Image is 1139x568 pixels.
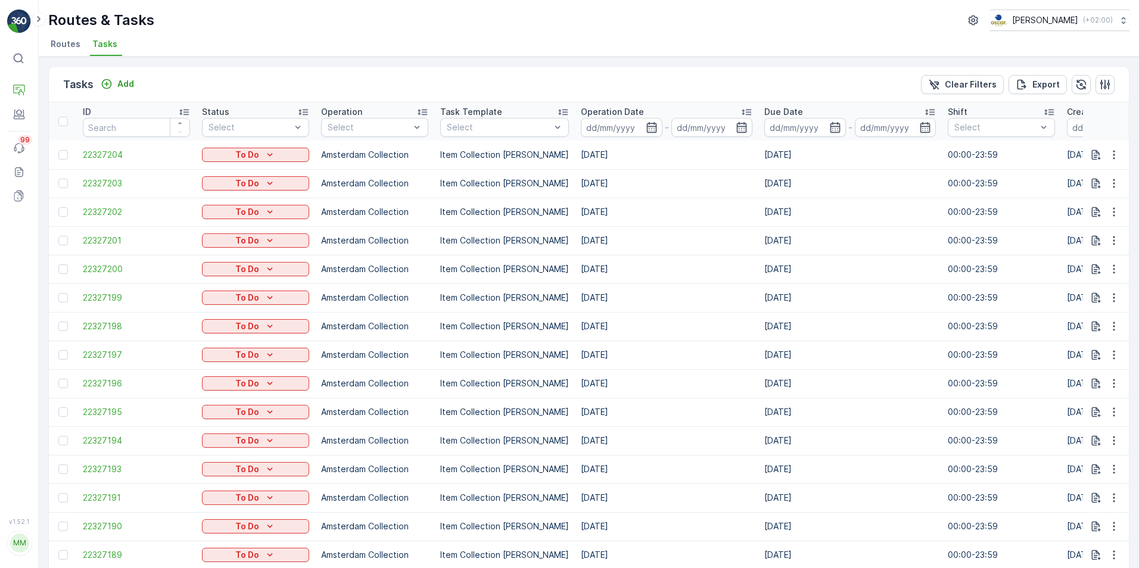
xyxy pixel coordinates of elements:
[235,206,259,218] p: To Do
[758,169,942,198] td: [DATE]
[58,379,68,388] div: Toggle Row Selected
[948,149,1055,161] p: 00:00-23:59
[948,492,1055,504] p: 00:00-23:59
[948,292,1055,304] p: 00:00-23:59
[948,320,1055,332] p: 00:00-23:59
[202,348,309,362] button: To Do
[855,118,936,137] input: dd/mm/yyyy
[58,236,68,245] div: Toggle Row Selected
[921,75,1004,94] button: Clear Filters
[83,106,91,118] p: ID
[321,235,428,246] p: Amsterdam Collection
[58,264,68,274] div: Toggle Row Selected
[83,463,190,475] a: 22327193
[575,341,758,369] td: [DATE]
[990,10,1129,31] button: [PERSON_NAME](+02:00)
[575,169,758,198] td: [DATE]
[671,118,753,137] input: dd/mm/yyyy
[948,435,1055,447] p: 00:00-23:59
[58,436,68,445] div: Toggle Row Selected
[83,349,190,361] a: 22327197
[758,483,942,512] td: [DATE]
[83,118,190,137] input: Search
[440,263,569,275] p: Item Collection [PERSON_NAME]
[83,235,190,246] span: 22327201
[1009,75,1067,94] button: Export
[83,177,190,189] a: 22327203
[235,292,259,304] p: To Do
[440,206,569,218] p: Item Collection [PERSON_NAME]
[321,549,428,561] p: Amsterdam Collection
[575,226,758,255] td: [DATE]
[235,235,259,246] p: To Do
[321,206,428,218] p: Amsterdam Collection
[96,77,139,91] button: Add
[58,293,68,302] div: Toggle Row Selected
[758,455,942,483] td: [DATE]
[83,549,190,561] a: 22327189
[321,349,428,361] p: Amsterdam Collection
[575,398,758,426] td: [DATE]
[202,405,309,419] button: To Do
[575,426,758,455] td: [DATE]
[235,406,259,418] p: To Do
[58,464,68,474] div: Toggle Row Selected
[58,207,68,217] div: Toggle Row Selected
[83,149,190,161] a: 22327204
[948,263,1055,275] p: 00:00-23:59
[948,406,1055,418] p: 00:00-23:59
[20,135,30,145] p: 99
[321,406,428,418] p: Amsterdam Collection
[83,292,190,304] a: 22327199
[440,520,569,532] p: Item Collection [PERSON_NAME]
[665,120,669,135] p: -
[58,522,68,531] div: Toggle Row Selected
[575,483,758,512] td: [DATE]
[321,463,428,475] p: Amsterdam Collection
[440,177,569,189] p: Item Collection [PERSON_NAME]
[948,549,1055,561] p: 00:00-23:59
[51,38,80,50] span: Routes
[1083,15,1113,25] p: ( +02:00 )
[948,177,1055,189] p: 00:00-23:59
[202,106,229,118] p: Status
[83,206,190,218] a: 22327202
[235,520,259,532] p: To Do
[575,455,758,483] td: [DATE]
[1067,106,1126,118] p: Creation Time
[328,121,410,133] p: Select
[440,149,569,161] p: Item Collection [PERSON_NAME]
[758,512,942,541] td: [DATE]
[202,491,309,505] button: To Do
[321,106,362,118] p: Operation
[235,549,259,561] p: To Do
[948,520,1055,532] p: 00:00-23:59
[235,177,259,189] p: To Do
[235,263,259,275] p: To Do
[575,283,758,312] td: [DATE]
[758,398,942,426] td: [DATE]
[63,76,94,93] p: Tasks
[321,320,428,332] p: Amsterdam Collection
[83,320,190,332] span: 22327198
[202,176,309,191] button: To Do
[58,179,68,188] div: Toggle Row Selected
[321,292,428,304] p: Amsterdam Collection
[575,512,758,541] td: [DATE]
[83,406,190,418] a: 22327195
[235,149,259,161] p: To Do
[83,492,190,504] span: 22327191
[321,435,428,447] p: Amsterdam Collection
[235,377,259,389] p: To Do
[235,320,259,332] p: To Do
[58,150,68,160] div: Toggle Row Selected
[948,106,967,118] p: Shift
[202,462,309,476] button: To Do
[948,235,1055,246] p: 00:00-23:59
[321,263,428,275] p: Amsterdam Collection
